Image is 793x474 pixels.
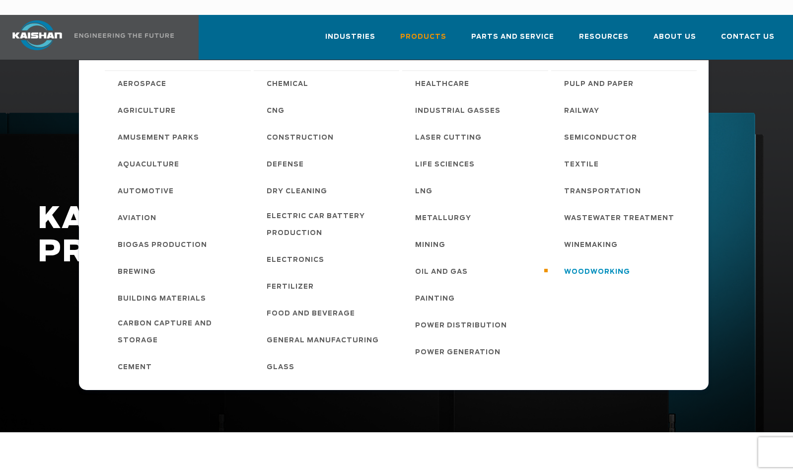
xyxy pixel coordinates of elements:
[108,151,251,177] a: Aquaculture
[108,353,251,380] a: Cement
[325,31,375,43] span: Industries
[415,344,501,361] span: Power Generation
[415,291,455,308] span: Painting
[400,24,446,58] a: Products
[405,97,548,124] a: Industrial Gasses
[108,204,251,231] a: Aviation
[108,231,251,258] a: Biogas Production
[257,300,400,326] a: Food and Beverage
[325,24,375,58] a: Industries
[118,359,152,376] span: Cement
[653,31,696,43] span: About Us
[267,208,390,242] span: Electric Car Battery Production
[118,291,206,308] span: Building Materials
[118,157,179,173] span: Aquaculture
[721,24,775,58] a: Contact Us
[267,359,294,376] span: Glass
[257,151,400,177] a: Defense
[267,103,285,120] span: CNG
[257,273,400,300] a: Fertilizer
[564,183,641,200] span: Transportation
[118,316,241,349] span: Carbon Capture and Storage
[564,237,618,254] span: Winemaking
[554,231,697,258] a: Winemaking
[564,210,674,227] span: Wastewater Treatment
[554,70,697,97] a: Pulp and Paper
[554,258,697,285] a: Woodworking
[415,183,433,200] span: LNG
[257,246,400,273] a: Electronics
[267,332,379,349] span: General Manufacturing
[579,31,629,43] span: Resources
[415,103,501,120] span: Industrial Gasses
[267,157,304,173] span: Defense
[405,177,548,204] a: LNG
[108,177,251,204] a: Automotive
[108,312,251,353] a: Carbon Capture and Storage
[118,76,166,93] span: Aerospace
[405,338,548,365] a: Power Generation
[405,285,548,312] a: Painting
[554,97,697,124] a: Railway
[74,33,174,38] img: Engineering the future
[415,130,482,147] span: Laser Cutting
[267,252,324,269] span: Electronics
[415,317,507,334] span: Power Distribution
[267,306,355,322] span: Food and Beverage
[415,76,469,93] span: Healthcare
[38,203,634,269] h1: KAISHAN PRODUCTS
[554,204,697,231] a: Wastewater Treatment
[471,24,554,58] a: Parts and Service
[554,151,697,177] a: Textile
[267,76,308,93] span: Chemical
[415,264,468,281] span: Oil and Gas
[405,312,548,338] a: Power Distribution
[267,130,334,147] span: Construction
[257,353,400,380] a: Glass
[108,124,251,151] a: Amusement Parks
[118,237,207,254] span: Biogas Production
[257,177,400,204] a: Dry Cleaning
[400,31,446,43] span: Products
[405,204,548,231] a: Metallurgy
[721,31,775,43] span: Contact Us
[257,97,400,124] a: CNG
[257,326,400,353] a: General Manufacturing
[564,157,599,173] span: Textile
[405,151,548,177] a: Life Sciences
[405,124,548,151] a: Laser Cutting
[118,210,156,227] span: Aviation
[554,177,697,204] a: Transportation
[267,279,314,296] span: Fertilizer
[579,24,629,58] a: Resources
[257,124,400,151] a: Construction
[257,204,400,246] a: Electric Car Battery Production
[267,183,327,200] span: Dry Cleaning
[108,258,251,285] a: Brewing
[415,157,475,173] span: Life Sciences
[108,285,251,312] a: Building Materials
[415,237,445,254] span: Mining
[108,97,251,124] a: Agriculture
[405,258,548,285] a: Oil and Gas
[564,264,630,281] span: Woodworking
[564,76,634,93] span: Pulp and Paper
[118,103,176,120] span: Agriculture
[564,103,599,120] span: Railway
[118,183,174,200] span: Automotive
[405,231,548,258] a: Mining
[118,130,199,147] span: Amusement Parks
[108,70,251,97] a: Aerospace
[415,210,471,227] span: Metallurgy
[471,31,554,43] span: Parts and Service
[118,264,156,281] span: Brewing
[653,24,696,58] a: About Us
[257,70,400,97] a: Chemical
[564,130,637,147] span: Semiconductor
[554,124,697,151] a: Semiconductor
[405,70,548,97] a: Healthcare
